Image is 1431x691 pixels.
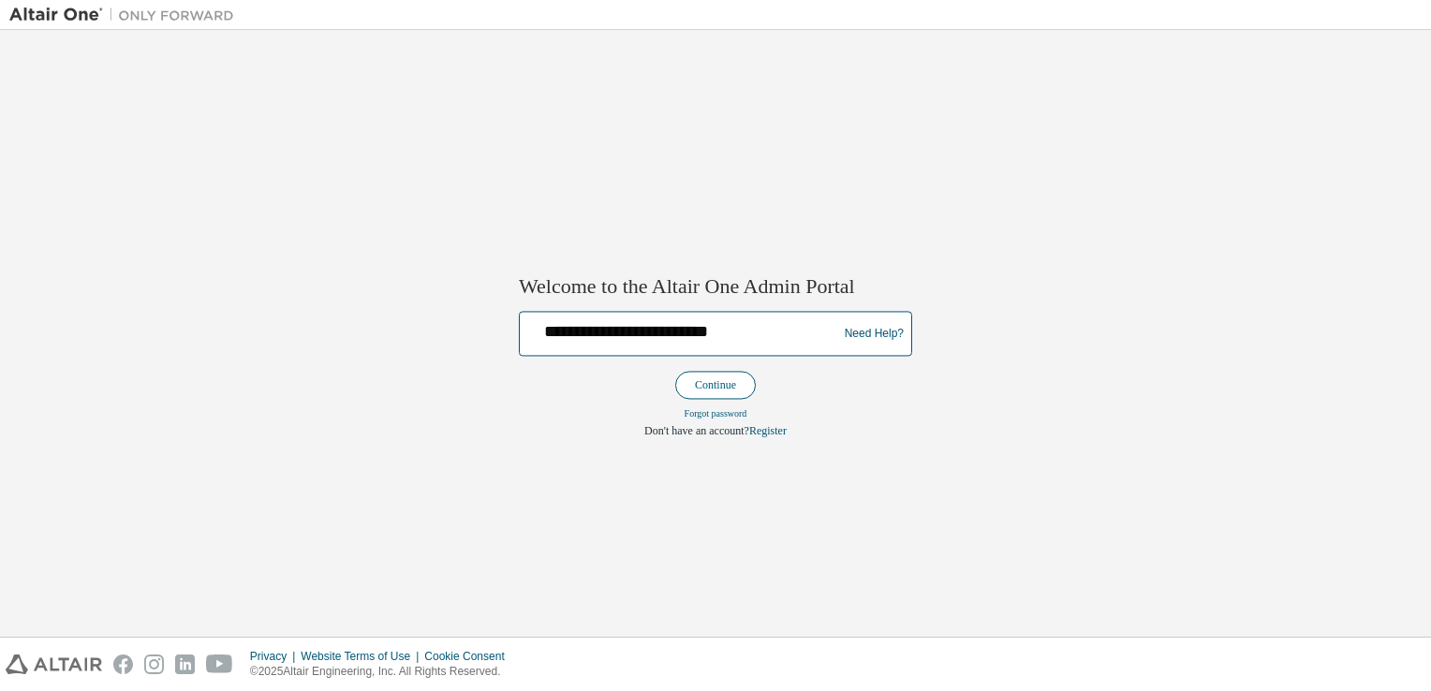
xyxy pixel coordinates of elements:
div: Cookie Consent [424,649,515,664]
img: linkedin.svg [175,654,195,674]
img: facebook.svg [113,654,133,674]
img: instagram.svg [144,654,164,674]
a: Need Help? [845,333,904,334]
button: Continue [675,372,756,400]
p: © 2025 Altair Engineering, Inc. All Rights Reserved. [250,664,516,680]
a: Register [749,425,787,438]
img: Altair One [9,6,243,24]
h2: Welcome to the Altair One Admin Portal [519,273,912,300]
div: Privacy [250,649,301,664]
img: youtube.svg [206,654,233,674]
img: altair_logo.svg [6,654,102,674]
span: Don't have an account? [644,425,749,438]
a: Forgot password [685,409,747,419]
div: Website Terms of Use [301,649,424,664]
